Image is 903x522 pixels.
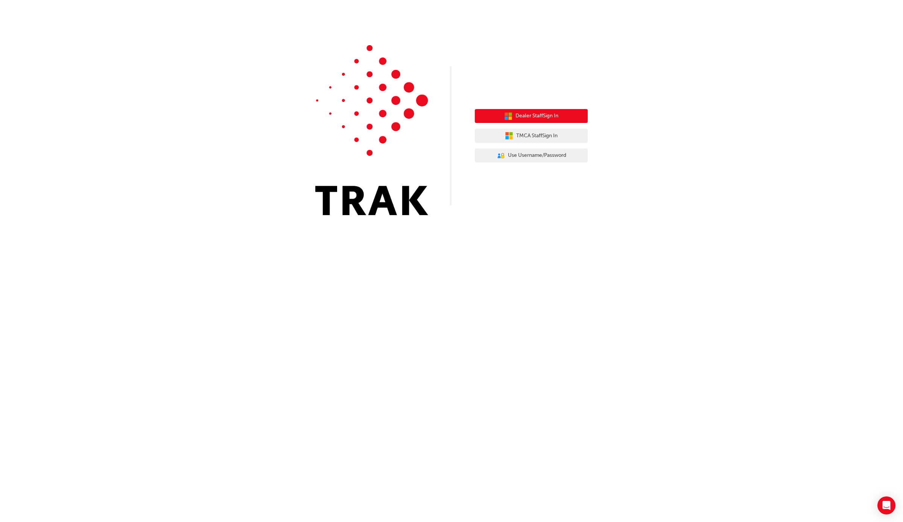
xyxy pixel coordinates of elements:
[315,45,428,215] img: Trak
[475,129,588,143] button: TMCA StaffSign In
[508,151,566,160] span: Use Username/Password
[515,112,558,120] span: Dealer Staff Sign In
[475,109,588,123] button: Dealer StaffSign In
[516,132,558,140] span: TMCA Staff Sign In
[475,149,588,163] button: Use Username/Password
[877,496,895,514] div: Open Intercom Messenger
